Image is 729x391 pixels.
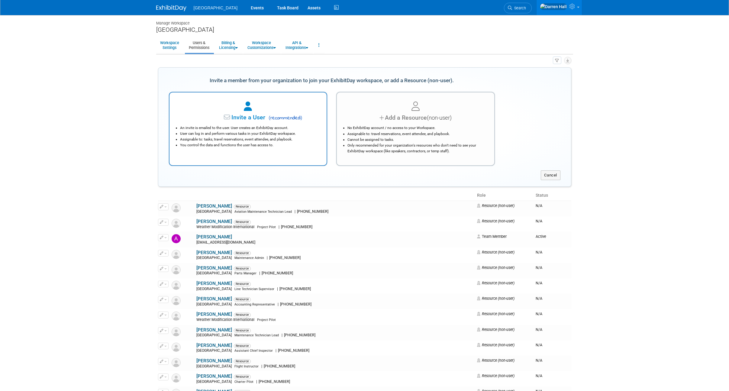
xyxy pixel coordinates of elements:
span: [GEOGRAPHIC_DATA] [196,380,234,384]
span: [GEOGRAPHIC_DATA] [196,256,234,260]
span: [PHONE_NUMBER] [279,302,313,306]
a: WorkspaceCustomizations [244,38,280,53]
span: Resource [234,297,251,302]
a: [PERSON_NAME] [196,265,232,271]
span: Assistant Chief Inspector [234,349,273,353]
span: N/A [536,265,542,270]
img: Resource [172,250,181,259]
span: [PHONE_NUMBER] [262,364,297,368]
a: [PERSON_NAME] [196,296,232,302]
span: ) [301,115,302,121]
span: Resource [234,313,251,317]
a: [PERSON_NAME] [196,219,232,224]
span: (non-user) [427,115,452,121]
span: Aviation Maintenance Technician Lead [234,210,292,214]
a: [PERSON_NAME] [196,203,232,209]
span: Parts Manager [234,271,256,275]
img: Resource [172,373,181,383]
div: Invite a member from your organization to join your ExhibitDay workspace, or add a Resource (non-... [169,74,495,87]
span: | [261,364,262,368]
img: Resource [172,203,181,212]
span: [PHONE_NUMBER] [260,271,295,275]
span: Weather Modification International [196,318,256,322]
span: Resource (non-user) [477,327,514,332]
span: [PHONE_NUMBER] [257,380,292,384]
div: Add a Resource [344,113,487,122]
span: [GEOGRAPHIC_DATA] [196,271,234,275]
a: [PERSON_NAME] [196,250,232,255]
span: Weather Modification International [196,225,256,229]
span: Resource (non-user) [477,296,514,301]
li: Only recommended for your organization's resources who don't need to see your ExhibitDay workspac... [347,143,487,154]
span: ( [269,115,270,121]
img: Resource [172,312,181,321]
span: Resource (non-user) [477,265,514,270]
span: Flight Instructor [234,364,259,368]
span: Resource (non-user) [477,373,514,378]
a: [PERSON_NAME] [196,327,232,333]
span: Project Pilot [257,318,276,322]
span: Resource [234,205,251,209]
span: Invite a User [194,114,265,121]
a: WorkspaceSettings [156,38,183,53]
img: Resource [172,219,181,228]
span: Project Pilot [257,225,276,229]
span: Accounting Representative [234,302,275,306]
span: Line Technician Supervisor [234,287,274,291]
img: Resource [172,358,181,367]
img: Darren Hall [540,3,567,10]
a: API &Integrations [282,38,312,53]
span: Resource (non-user) [477,250,514,254]
span: [GEOGRAPHIC_DATA] [196,287,234,291]
span: [PHONE_NUMBER] [295,209,330,214]
li: You control the data and functions the user has access to. [180,142,319,148]
span: N/A [536,327,542,332]
span: Charter Pilot [234,380,253,384]
span: Resource [234,267,251,271]
span: N/A [536,312,542,316]
span: [GEOGRAPHIC_DATA] [196,333,234,337]
span: Resource [234,359,251,364]
span: N/A [536,219,542,223]
span: Resource [234,375,251,379]
span: [PHONE_NUMBER] [282,333,317,337]
span: | [276,348,276,353]
span: N/A [536,358,542,363]
th: Role [475,190,533,201]
img: Resource [172,343,181,352]
img: Resource [172,296,181,305]
span: Resource (non-user) [477,203,514,208]
a: [PERSON_NAME] [196,373,232,379]
span: Resource [234,328,251,333]
span: [PHONE_NUMBER] [279,225,314,229]
span: [PHONE_NUMBER] [278,287,313,291]
span: | [277,287,278,291]
span: Resource [234,344,251,348]
span: Resource (non-user) [477,281,514,285]
a: Billing &Licensing [215,38,242,53]
span: N/A [536,373,542,378]
a: Users &Permissions [185,38,213,53]
span: | [256,380,257,384]
span: [GEOGRAPHIC_DATA] [196,364,234,368]
img: Resource [172,265,181,274]
span: | [278,302,279,306]
li: Assignable to: tasks, travel reservations, event attendee, and playbook. [180,137,319,142]
span: N/A [536,281,542,285]
span: N/A [536,343,542,347]
span: [PHONE_NUMBER] [268,256,302,260]
span: N/A [536,250,542,254]
span: [GEOGRAPHIC_DATA] [196,302,234,306]
li: No ExhibitDay account / no access to your Workspace. [347,125,487,131]
span: Search [512,6,526,10]
span: Resource (non-user) [477,219,514,223]
div: [EMAIL_ADDRESS][DOMAIN_NAME] [196,240,473,245]
span: Resource (non-user) [477,343,514,347]
a: [PERSON_NAME] [196,312,232,317]
img: Amber Johnson [172,234,181,243]
span: Resource [234,251,251,255]
span: Maintenance Technician Lead [234,333,279,337]
span: Resource (non-user) [477,358,514,363]
span: N/A [536,296,542,301]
